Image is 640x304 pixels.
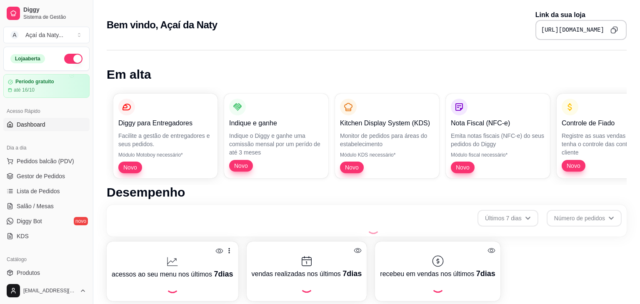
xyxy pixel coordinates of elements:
a: Dashboard [3,118,90,131]
h2: Bem vindo, Açaí da Naty [107,18,217,32]
a: Gestor de Pedidos [3,169,90,183]
p: Diggy para Entregadores [118,118,212,128]
button: Nota Fiscal (NFC-e)Emita notas fiscais (NFC-e) do seus pedidos do DiggyMódulo fiscal necessário*Novo [446,94,550,178]
span: Lista de Pedidos [17,187,60,195]
span: Diggy Bot [17,217,42,225]
p: Monitor de pedidos para áreas do estabelecimento [340,132,434,148]
p: recebeu em vendas nos últimos [380,268,495,279]
span: 7 dias [476,269,495,278]
a: DiggySistema de Gestão [3,3,90,23]
span: Novo [120,163,140,172]
a: Salão / Mesas [3,199,90,213]
span: Sistema de Gestão [23,14,86,20]
a: KDS [3,229,90,243]
a: Lista de Pedidos [3,184,90,198]
p: Nota Fiscal (NFC-e) [451,118,545,128]
pre: [URL][DOMAIN_NAME] [541,26,604,34]
span: 7 dias [342,269,362,278]
button: Pedidos balcão (PDV) [3,154,90,168]
span: Novo [452,163,473,172]
p: Módulo fiscal necessário* [451,152,545,158]
p: Link da sua loja [535,10,627,20]
span: Diggy [23,6,86,14]
button: Kitchen Display System (KDS)Monitor de pedidos para áreas do estabelecimentoMódulo KDS necessário... [335,94,439,178]
div: Loading [431,279,445,293]
span: 7 dias [214,270,233,278]
span: Produtos [17,269,40,277]
button: Alterar Status [64,54,82,64]
a: Diggy Botnovo [3,214,90,228]
p: Indique o Diggy e ganhe uma comissão mensal por um perído de até 3 meses [229,132,323,157]
span: Dashboard [17,120,45,129]
div: Acesso Rápido [3,105,90,118]
p: Módulo Motoboy necessário* [118,152,212,158]
p: Kitchen Display System (KDS) [340,118,434,128]
div: Loja aberta [10,54,45,63]
article: Período gratuito [15,79,54,85]
p: Indique e ganhe [229,118,323,128]
span: Salão / Mesas [17,202,54,210]
span: Novo [563,162,584,170]
p: vendas realizadas nos últimos [252,268,362,279]
h1: Desempenho [107,185,627,200]
span: Gestor de Pedidos [17,172,65,180]
p: Módulo KDS necessário* [340,152,434,158]
button: Copy to clipboard [607,23,621,37]
div: Loading [166,280,179,293]
p: Emita notas fiscais (NFC-e) do seus pedidos do Diggy [451,132,545,148]
span: Pedidos balcão (PDV) [17,157,74,165]
div: Loading [367,221,380,234]
div: Loading [300,279,313,293]
h1: Em alta [107,67,627,82]
span: A [10,31,19,39]
p: Facilite a gestão de entregadores e seus pedidos. [118,132,212,148]
button: Diggy para EntregadoresFacilite a gestão de entregadores e seus pedidos.Módulo Motoboy necessário... [113,94,217,178]
button: Número de pedidos [547,210,622,227]
button: Indique e ganheIndique o Diggy e ganhe uma comissão mensal por um perído de até 3 mesesNovo [224,94,328,178]
div: Açaí da Naty ... [25,31,63,39]
a: Período gratuitoaté 16/10 [3,74,90,98]
button: Select a team [3,27,90,43]
p: acessos ao seu menu nos últimos [112,268,233,280]
div: Dia a dia [3,141,90,154]
span: Novo [231,162,251,170]
a: Produtos [3,266,90,279]
span: [EMAIL_ADDRESS][DOMAIN_NAME] [23,287,76,294]
article: até 16/10 [14,87,35,93]
span: Novo [342,163,362,172]
button: [EMAIL_ADDRESS][DOMAIN_NAME] [3,281,90,301]
button: Últimos 7 dias [477,210,538,227]
div: Catálogo [3,253,90,266]
span: KDS [17,232,29,240]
